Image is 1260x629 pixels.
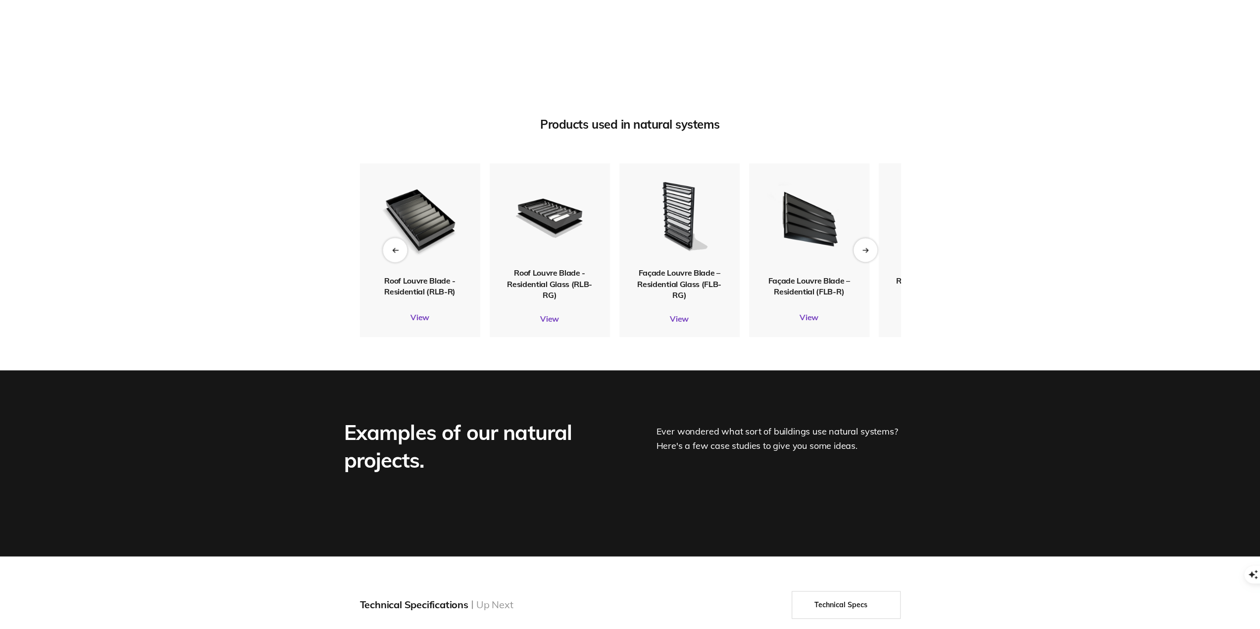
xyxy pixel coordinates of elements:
div: Up Next [476,598,513,611]
span: Roof Ventilation Collar - Residential (RVC-R) [896,275,981,296]
span: Roof Louvre Blade - Residential Glass (RLB-RG) [507,268,592,300]
div: Next slide [854,238,877,262]
a: View [879,312,999,322]
span: Façade Louvre Blade – Residential (FLB-R) [768,275,850,296]
a: View [360,312,480,322]
a: View [619,314,739,324]
div: Examples of our natural projects. [344,419,611,474]
div: Technical Specifications [360,598,468,611]
iframe: Chat Widget [1082,514,1260,629]
div: Previous slide [383,238,407,262]
a: View [490,314,609,324]
div: Products used in natural systems [360,117,901,132]
a: View [749,312,869,322]
div: Ever wondered what sort of buildings use natural systems? Here's a few case studies to give you s... [656,419,916,474]
span: Façade Louvre Blade – Residential Glass (FLB-RG) [637,268,721,300]
a: Technical Specs [792,591,901,619]
span: Roof Louvre Blade - Residential (RLB-R) [384,275,455,296]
